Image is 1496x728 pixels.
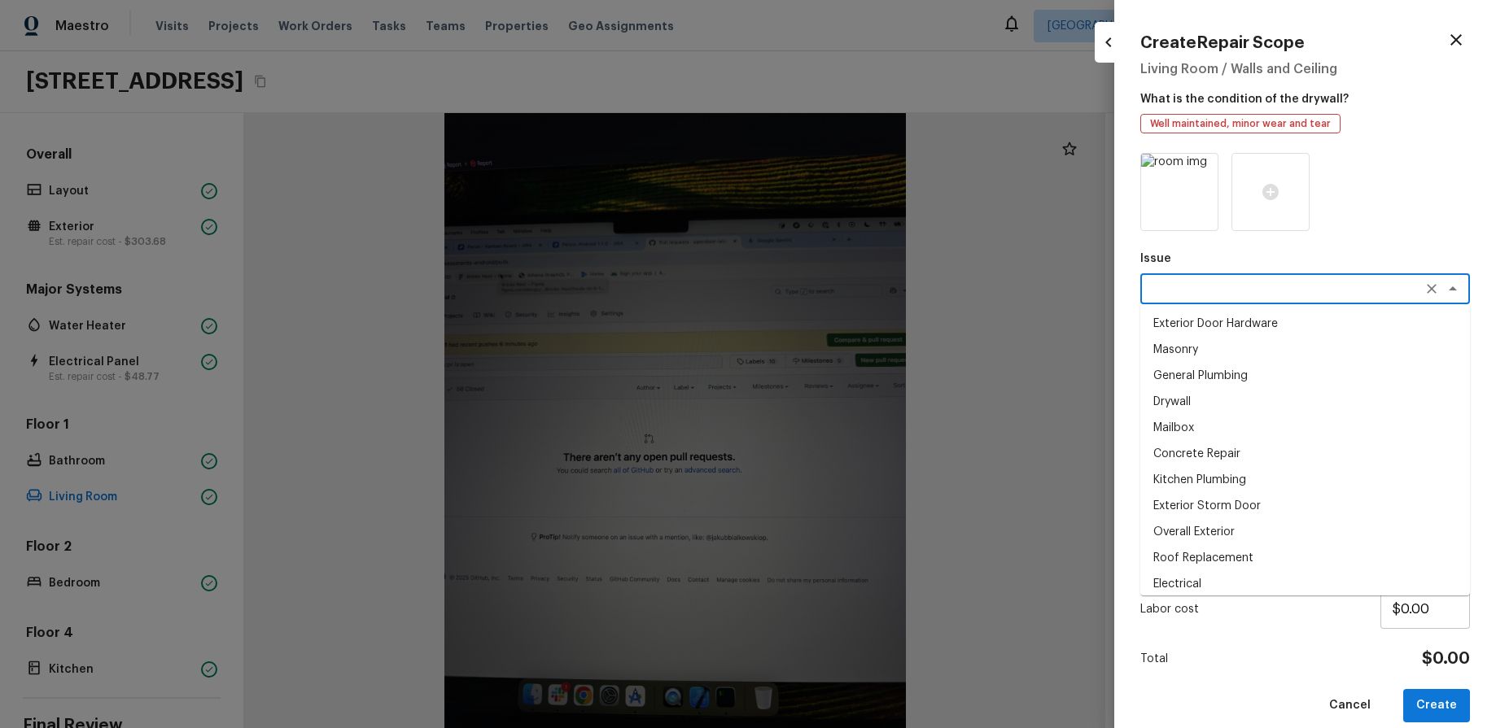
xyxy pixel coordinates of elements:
li: Masonry [1140,337,1470,363]
li: Drywall [1140,389,1470,415]
li: General Plumbing [1140,363,1470,389]
h4: Create Repair Scope [1140,33,1305,54]
li: Kitchen Plumbing [1140,467,1470,493]
li: Exterior Storm Door [1140,493,1470,519]
h5: Living Room / Walls and Ceiling [1140,60,1470,78]
li: Exterior Door Hardware [1140,311,1470,337]
li: Mailbox [1140,415,1470,441]
li: Roof Replacement [1140,545,1470,571]
h4: $0.00 [1422,648,1470,669]
button: Clear [1420,277,1443,300]
button: Cancel [1316,689,1384,722]
li: Electrical [1140,571,1470,597]
button: Create [1403,689,1470,722]
li: Concrete Repair [1140,441,1470,467]
span: Well maintained, minor wear and tear [1144,116,1336,132]
button: Close [1441,277,1464,300]
p: Issue [1140,251,1470,267]
li: Overall Exterior [1140,519,1470,545]
img: room img [1141,154,1218,230]
p: Total [1140,651,1168,667]
p: What is the condition of the drywall? [1140,85,1470,107]
p: Labor cost [1140,601,1380,617]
